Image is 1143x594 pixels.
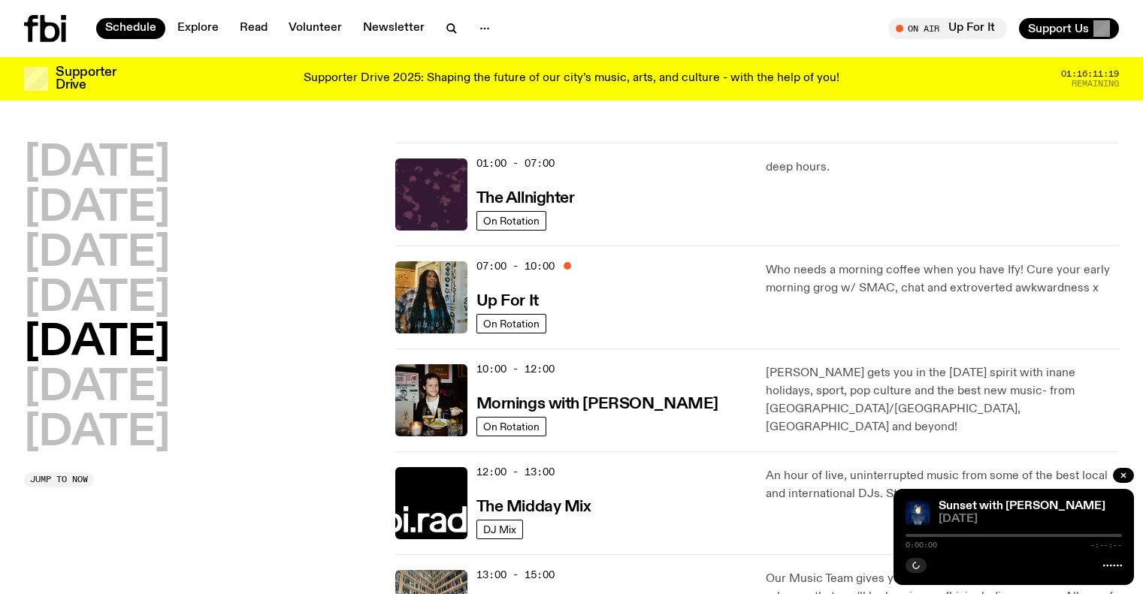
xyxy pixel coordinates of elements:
span: -:--:-- [1090,541,1122,549]
h3: Supporter Drive [56,66,116,92]
span: On Rotation [483,421,540,432]
span: On Rotation [483,215,540,226]
p: Who needs a morning coffee when you have Ify! Cure your early morning grog w/ SMAC, chat and extr... [766,261,1119,297]
span: Support Us [1028,22,1089,35]
span: DJ Mix [483,523,516,535]
h3: Mornings with [PERSON_NAME] [476,397,718,412]
p: [PERSON_NAME] gets you in the [DATE] spirit with inane holidays, sport, pop culture and the best ... [766,364,1119,436]
p: Supporter Drive 2025: Shaping the future of our city’s music, arts, and culture - with the help o... [304,72,839,86]
span: 0:00:00 [906,541,937,549]
button: On AirUp For It [888,18,1007,39]
h3: The Allnighter [476,191,575,207]
a: Volunteer [280,18,351,39]
a: Mornings with [PERSON_NAME] [476,393,718,412]
span: On Rotation [483,318,540,329]
span: 12:00 - 13:00 [476,465,555,479]
span: 10:00 - 12:00 [476,362,555,376]
p: An hour of live, uninterrupted music from some of the best local and international DJs. Start you... [766,467,1119,503]
p: deep hours. [766,158,1119,176]
a: The Midday Mix [476,496,591,515]
button: [DATE] [24,278,170,320]
img: Sam blankly stares at the camera, brightly lit by a camera flash wearing a hat collared shirt and... [395,364,467,436]
a: Newsletter [354,18,434,39]
button: [DATE] [24,233,170,275]
button: Jump to now [24,472,94,487]
span: Remaining [1072,80,1119,88]
h3: The Midday Mix [476,499,591,515]
a: On Rotation [476,417,546,436]
a: On Rotation [476,314,546,333]
a: On Rotation [476,211,546,231]
a: Read [231,18,277,39]
button: [DATE] [24,143,170,185]
a: Schedule [96,18,165,39]
a: The Allnighter [476,188,575,207]
img: Ify - a Brown Skin girl with black braided twists, looking up to the side with her tongue stickin... [395,261,467,333]
span: Jump to now [30,475,88,484]
span: 01:16:11:19 [1061,70,1119,78]
span: 13:00 - 15:00 [476,568,555,582]
span: 01:00 - 07:00 [476,156,555,170]
button: [DATE] [24,322,170,364]
a: Up For It [476,291,539,309]
h3: Up For It [476,294,539,309]
a: DJ Mix [476,520,523,539]
a: Sunset with [PERSON_NAME] [939,500,1105,512]
span: 07:00 - 10:00 [476,259,555,273]
span: [DATE] [939,514,1122,525]
button: Support Us [1019,18,1119,39]
button: [DATE] [24,412,170,454]
a: Explore [168,18,228,39]
button: [DATE] [24,188,170,230]
button: [DATE] [24,367,170,409]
